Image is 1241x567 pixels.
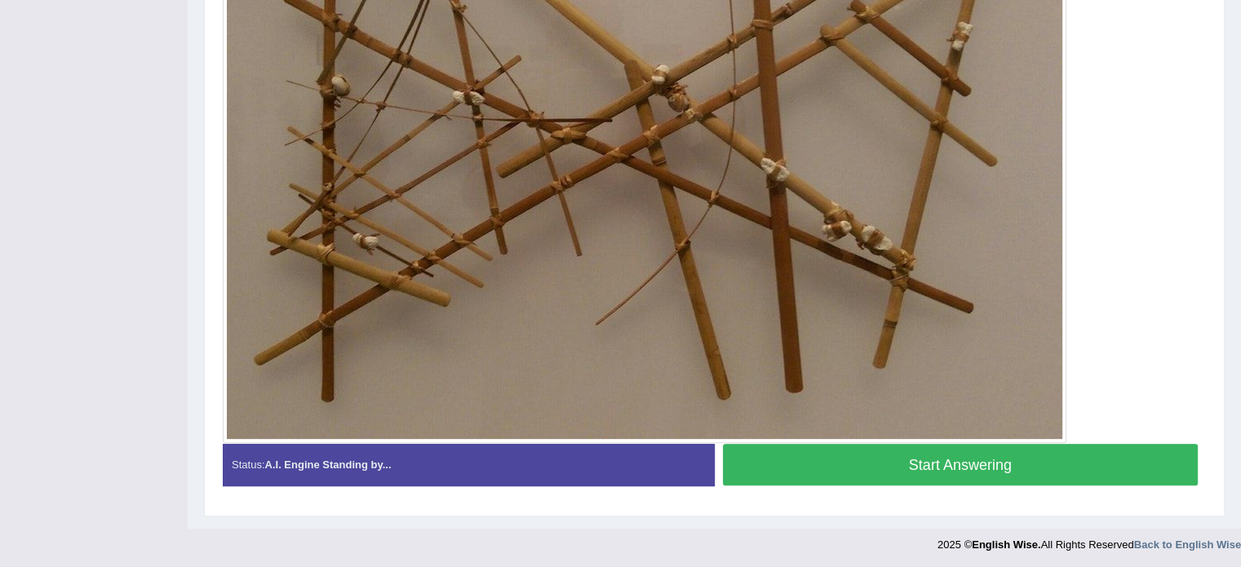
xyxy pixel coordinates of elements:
[972,538,1040,551] strong: English Wise.
[264,458,391,471] strong: A.I. Engine Standing by...
[223,444,715,485] div: Status:
[937,529,1241,552] div: 2025 © All Rights Reserved
[723,444,1199,485] button: Start Answering
[1134,538,1241,551] a: Back to English Wise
